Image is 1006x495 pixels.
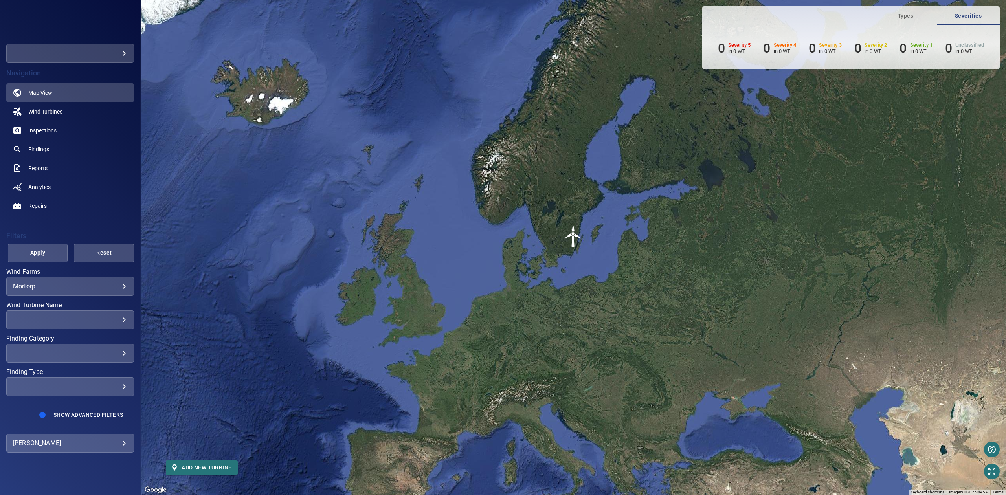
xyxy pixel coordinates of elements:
h4: Navigation [6,69,134,77]
h6: Severity 1 [910,42,933,48]
a: windturbines noActive [6,102,134,121]
span: Inspections [28,126,57,134]
li: Severity 5 [718,41,751,56]
h6: 0 [945,41,952,56]
img: kompactvindmark-logo [39,20,102,27]
a: repairs noActive [6,196,134,215]
a: Terms [993,490,1004,494]
button: Add new turbine [166,460,238,475]
label: Finding Type [6,369,134,375]
span: Imagery ©2025 NASA [949,490,988,494]
a: inspections noActive [6,121,134,140]
li: Severity Unclassified [945,41,984,56]
div: Mortorp [13,282,127,290]
span: Show Advanced Filters [53,412,123,418]
h6: 0 [763,41,770,56]
span: Types [879,11,932,21]
span: Wind Turbines [28,108,62,115]
a: analytics noActive [6,178,134,196]
h6: Severity 5 [728,42,751,48]
div: Wind Turbine Name [6,310,134,329]
span: Severities [942,11,995,21]
label: Wind Farms [6,269,134,275]
button: Keyboard shortcuts [911,489,944,495]
li: Severity 2 [854,41,887,56]
h6: 0 [900,41,907,56]
a: map active [6,83,134,102]
div: Finding Type [6,377,134,396]
h6: Severity 2 [865,42,887,48]
span: Reports [28,164,48,172]
label: Wind Turbine Name [6,302,134,308]
button: Show Advanced Filters [49,409,128,421]
h6: 0 [809,41,816,56]
a: reports noActive [6,159,134,178]
a: Open this area in Google Maps (opens a new window) [143,485,169,495]
h6: Severity 3 [819,42,842,48]
gmp-advanced-marker: Mortorp-2 [562,224,585,247]
img: windFarmIcon.svg [562,224,585,247]
p: in 0 WT [865,48,887,54]
p: in 0 WT [819,48,842,54]
span: Map View [28,89,52,97]
h6: 0 [718,41,725,56]
li: Severity 1 [900,41,933,56]
p: in 0 WT [774,48,797,54]
li: Severity 4 [763,41,796,56]
span: Apply [18,248,58,258]
button: Reset [74,244,134,262]
span: Add new turbine [172,463,231,473]
h6: Unclassified [955,42,984,48]
span: Findings [28,145,49,153]
h6: 0 [854,41,861,56]
img: Google [143,485,169,495]
p: in 0 WT [955,48,984,54]
label: Finding Category [6,335,134,342]
span: Repairs [28,202,47,210]
p: in 0 WT [910,48,933,54]
h4: Filters [6,232,134,240]
p: in 0 WT [728,48,751,54]
span: Reset [84,248,124,258]
a: findings noActive [6,140,134,159]
div: [PERSON_NAME] [13,437,127,449]
li: Severity 3 [809,41,842,56]
button: Apply [8,244,68,262]
div: kompactvindmark [6,44,134,63]
div: Wind Farms [6,277,134,296]
span: Analytics [28,183,51,191]
div: Finding Category [6,344,134,363]
h6: Severity 4 [774,42,797,48]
